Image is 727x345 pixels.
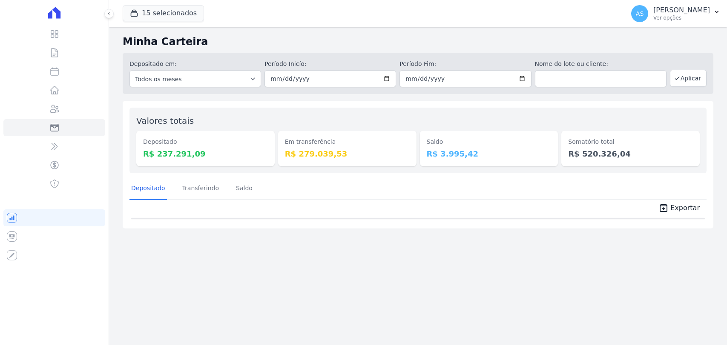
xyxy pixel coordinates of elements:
[535,60,667,68] label: Nome do lote ou cliente:
[653,6,710,14] p: [PERSON_NAME]
[427,137,552,146] dt: Saldo
[568,148,693,160] dd: R$ 520.326,04
[568,137,693,146] dt: Somatório total
[285,137,410,146] dt: Em transferência
[181,178,221,200] a: Transferindo
[427,148,552,160] dd: R$ 3.995,42
[399,60,531,68] label: Período Fim:
[285,148,410,160] dd: R$ 279.039,53
[670,70,707,87] button: Aplicar
[129,60,177,67] label: Depositado em:
[234,178,254,200] a: Saldo
[123,34,713,49] h2: Minha Carteira
[143,137,268,146] dt: Depositado
[143,148,268,160] dd: R$ 237.291,09
[652,203,707,215] a: unarchive Exportar
[123,5,204,21] button: 15 selecionados
[136,116,194,126] label: Valores totais
[653,14,710,21] p: Ver opções
[658,203,669,213] i: unarchive
[264,60,396,68] label: Período Inicío:
[670,203,700,213] span: Exportar
[624,2,727,26] button: AS [PERSON_NAME] Ver opções
[636,11,644,17] span: AS
[129,178,167,200] a: Depositado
